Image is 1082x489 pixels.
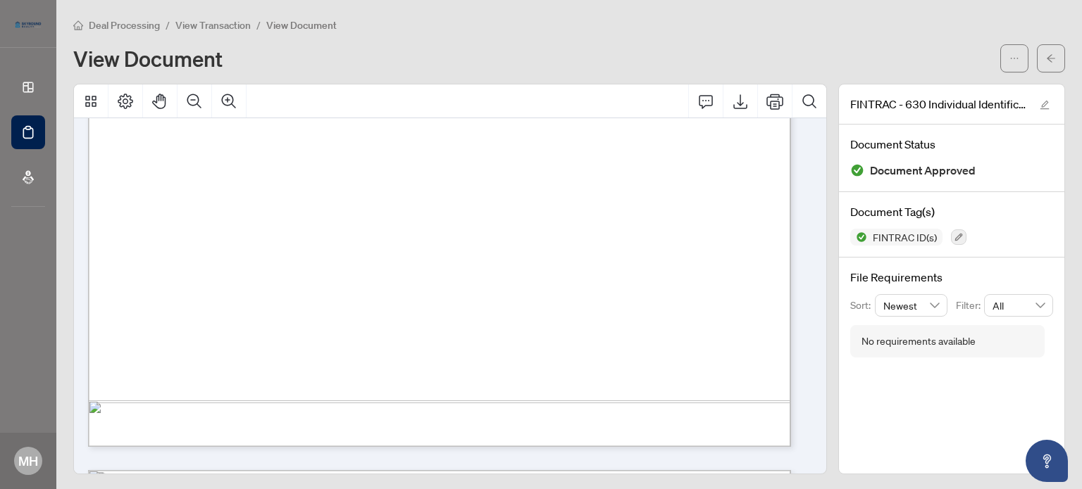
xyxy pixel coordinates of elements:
span: FINTRAC ID(s) [867,232,943,242]
span: Document Approved [870,161,976,180]
p: Filter: [956,298,984,313]
h4: Document Status [850,136,1053,153]
h4: File Requirements [850,269,1053,286]
h1: View Document [73,47,223,70]
span: All [993,295,1045,316]
div: No requirements available [862,334,976,349]
span: Deal Processing [89,19,160,32]
img: logo [11,18,45,32]
h4: Document Tag(s) [850,203,1053,220]
img: Status Icon [850,229,867,246]
li: / [166,17,170,33]
span: Newest [883,295,940,316]
span: edit [1040,100,1050,110]
span: arrow-left [1046,53,1056,63]
p: Sort: [850,298,875,313]
span: FINTRAC - 630 Individual Identification Record A - PropTx-OREA_[DATE] 16_15_14.pdf [850,96,1026,113]
span: ellipsis [1009,53,1019,63]
li: / [256,17,261,33]
span: home [73,20,83,30]
button: Open asap [1026,440,1068,482]
span: View Transaction [175,19,251,32]
img: Document Status [850,163,864,177]
span: View Document [266,19,337,32]
span: MH [18,451,38,471]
